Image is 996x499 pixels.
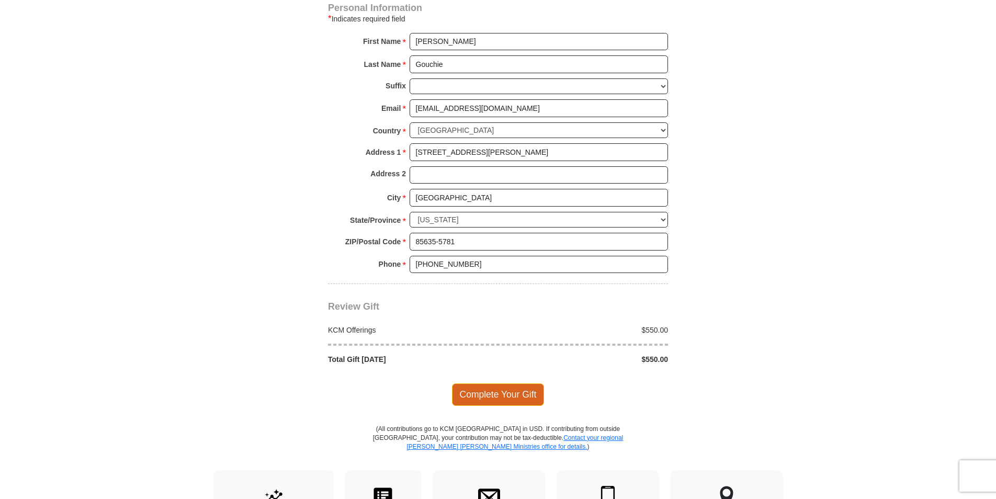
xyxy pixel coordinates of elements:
[345,234,401,249] strong: ZIP/Postal Code
[366,145,401,160] strong: Address 1
[452,383,545,405] span: Complete Your Gift
[328,4,668,12] h4: Personal Information
[498,354,674,365] div: $550.00
[498,325,674,335] div: $550.00
[364,57,401,72] strong: Last Name
[323,354,499,365] div: Total Gift [DATE]
[363,34,401,49] strong: First Name
[328,301,379,312] span: Review Gift
[387,190,401,205] strong: City
[406,434,623,450] a: Contact your regional [PERSON_NAME] [PERSON_NAME] Ministries office for details.
[381,101,401,116] strong: Email
[373,123,401,138] strong: Country
[379,257,401,271] strong: Phone
[370,166,406,181] strong: Address 2
[350,213,401,228] strong: State/Province
[372,425,624,470] p: (All contributions go to KCM [GEOGRAPHIC_DATA] in USD. If contributing from outside [GEOGRAPHIC_D...
[328,13,668,25] div: Indicates required field
[323,325,499,335] div: KCM Offerings
[386,78,406,93] strong: Suffix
